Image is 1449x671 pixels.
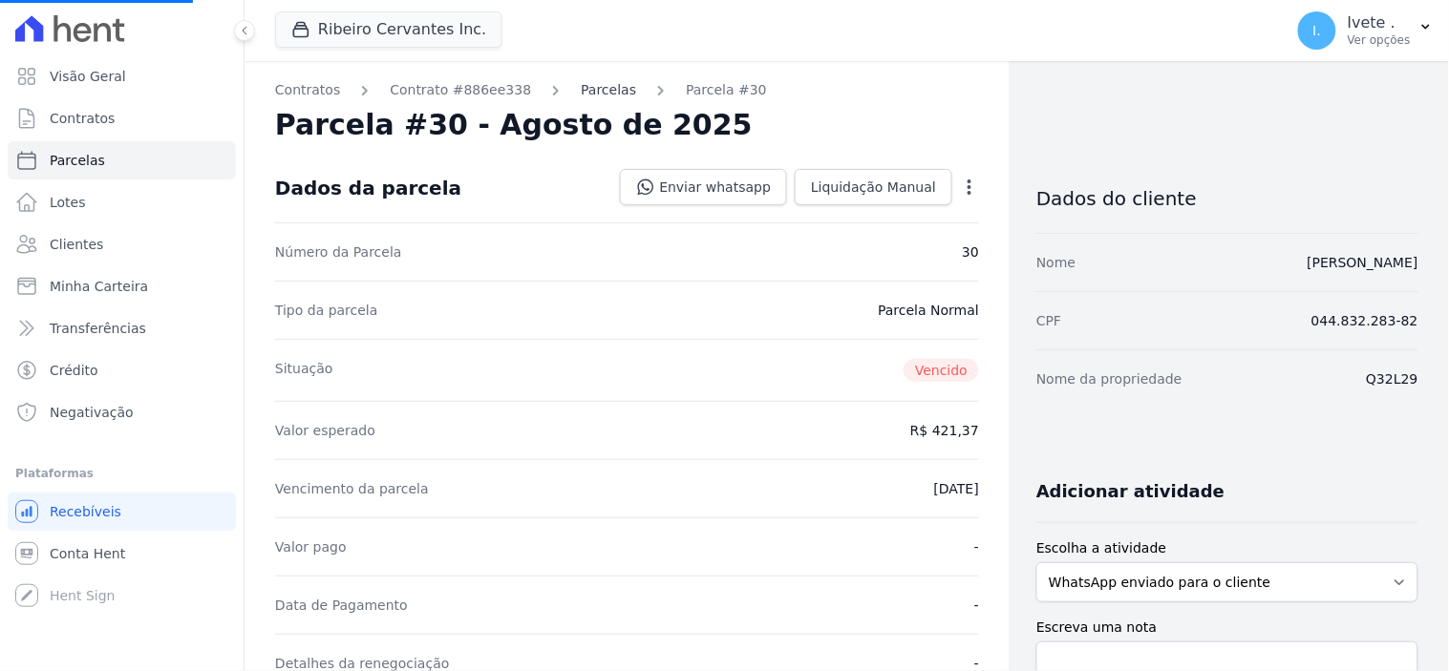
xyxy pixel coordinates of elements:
[15,462,228,485] div: Plataformas
[50,502,121,521] span: Recebíveis
[275,177,461,199] div: Dados da parcela
[1348,32,1411,48] p: Ver opções
[910,421,979,440] dd: R$ 421,37
[1036,538,1418,558] label: Escolha a atividade
[878,301,979,320] dd: Parcela Normal
[1367,369,1418,388] dd: Q32L29
[50,544,125,563] span: Conta Hent
[974,596,979,615] dd: -
[275,11,502,48] button: Ribeiro Cervantes Inc.
[8,99,236,137] a: Contratos
[974,537,979,556] dd: -
[275,596,408,615] dt: Data de Pagamento
[1036,311,1061,330] dt: CPF
[275,108,753,142] h2: Parcela #30 - Agosto de 2025
[275,359,333,382] dt: Situação
[620,169,787,205] a: Enviar whatsapp
[50,193,86,212] span: Lotes
[8,393,236,431] a: Negativação
[8,57,236,95] a: Visão Geral
[50,277,148,296] span: Minha Carteira
[50,361,98,380] span: Crédito
[390,80,531,100] a: Contrato #886ee338
[275,537,347,556] dt: Valor pago
[686,80,767,100] a: Parcela #30
[275,421,375,440] dt: Valor esperado
[50,109,115,128] span: Contratos
[8,183,236,221] a: Lotes
[904,359,979,382] span: Vencido
[1348,13,1411,32] p: Ivete .
[8,493,236,531] a: Recebíveis
[8,535,236,573] a: Conta Hent
[1036,480,1225,503] h3: Adicionar atividade
[275,80,979,100] nav: Breadcrumb
[1313,24,1322,37] span: I.
[50,235,103,254] span: Clientes
[581,80,636,100] a: Parcelas
[795,169,952,205] a: Liquidação Manual
[275,479,429,498] dt: Vencimento da parcela
[8,351,236,389] a: Crédito
[275,80,340,100] a: Contratos
[275,301,378,320] dt: Tipo da parcela
[50,67,126,86] span: Visão Geral
[1036,369,1183,388] dt: Nome da propriedade
[962,242,979,262] dd: 30
[1036,187,1418,210] h3: Dados do cliente
[8,141,236,179] a: Parcelas
[1036,618,1418,638] label: Escreva uma nota
[8,267,236,305] a: Minha Carteira
[934,479,979,498] dd: [DATE]
[1311,311,1418,330] dd: 044.832.283-82
[50,403,134,422] span: Negativação
[8,225,236,263] a: Clientes
[1036,253,1076,272] dt: Nome
[50,151,105,170] span: Parcelas
[50,319,146,338] span: Transferências
[1283,4,1449,57] button: I. Ivete . Ver opções
[811,178,936,197] span: Liquidação Manual
[8,309,236,347] a: Transferências
[275,242,402,262] dt: Número da Parcela
[1308,255,1418,270] a: [PERSON_NAME]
